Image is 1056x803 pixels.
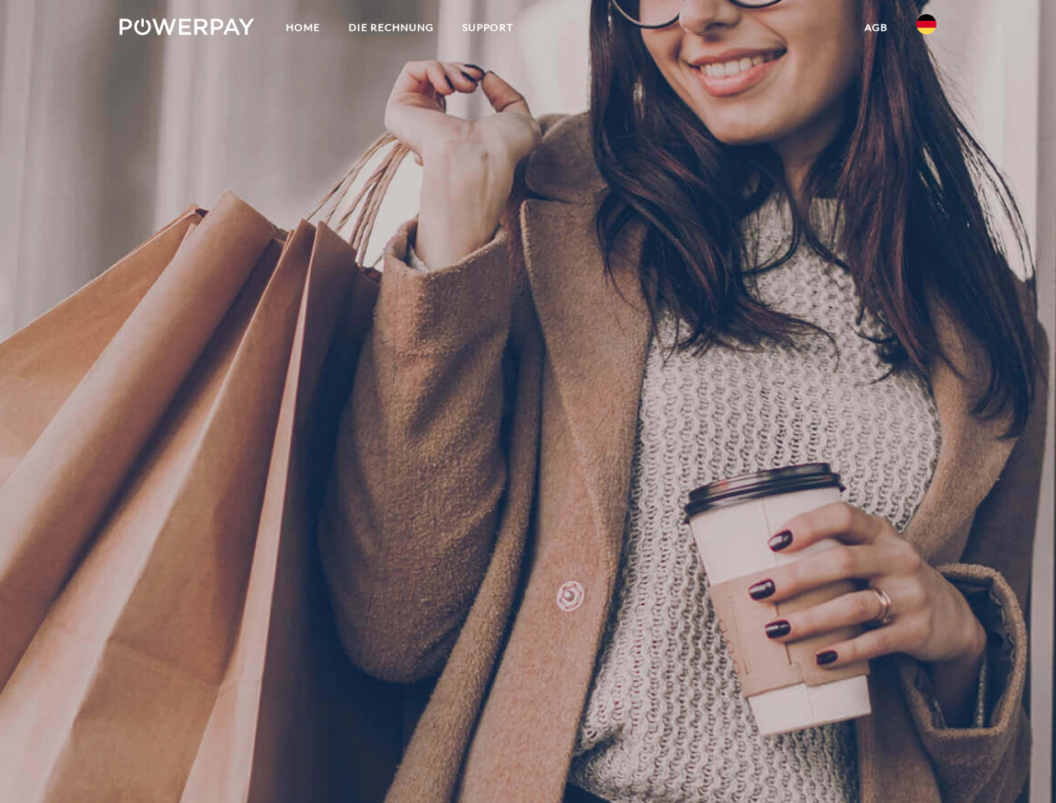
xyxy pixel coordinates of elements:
[120,18,254,35] img: logo-powerpay-white.svg
[916,14,936,34] img: de
[850,13,902,43] a: agb
[272,13,334,43] a: Home
[448,13,528,43] a: SUPPORT
[334,13,448,43] a: DIE RECHNUNG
